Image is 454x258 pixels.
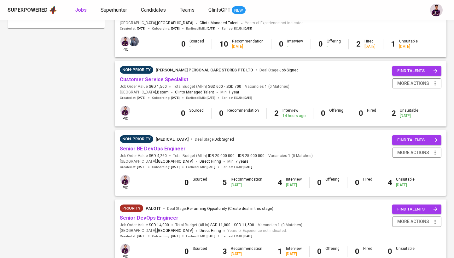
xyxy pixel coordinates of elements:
span: SGD 11,500 [234,222,254,228]
div: [DATE] [364,44,375,49]
span: [GEOGRAPHIC_DATA] [157,20,193,26]
span: [DATE] [137,26,146,31]
div: Unsuitable [399,39,418,49]
div: - [396,251,415,257]
a: Teams [180,6,196,14]
div: - [193,182,207,188]
span: SGD 14,000 [149,222,169,228]
div: Offering [327,39,341,49]
div: - [287,44,303,49]
div: - [327,44,341,49]
div: Hired [363,177,372,188]
div: 14 hours ago [282,113,306,119]
span: [MEDICAL_DATA] [156,137,189,142]
img: erwin@glints.com [120,244,130,254]
b: 4 [388,178,392,187]
span: Onboarding : [152,165,180,169]
b: 1 [391,40,395,48]
div: Sufficient Talents in Pipeline [120,135,153,143]
div: Sufficient Talents in Pipeline [120,66,153,74]
b: 0 [317,178,322,187]
span: SGD 11,000 [210,222,230,228]
button: more actions [392,78,441,89]
a: Senior BE DevOps Engineer [120,146,186,152]
span: [DATE] [171,165,180,169]
div: Sourced [189,108,204,119]
span: GlintsGPT [208,7,230,13]
div: Recommendation [232,39,264,49]
b: 2 [274,109,279,118]
span: [DATE] [207,26,215,31]
span: more actions [397,149,429,157]
span: Batam [157,89,169,96]
img: erwin@glints.com [120,106,130,115]
img: erwin@glints.com [120,175,130,185]
b: 0 [321,109,325,118]
span: [DATE] [171,234,180,238]
span: IDR 20.000.000 [208,153,235,159]
span: Total Budget (All-In) [175,222,254,228]
span: Earliest EMD : [186,26,215,31]
div: pic [120,105,131,121]
b: 0 [355,247,359,256]
span: Earliest ECJD : [222,165,252,169]
div: Recommendation [227,108,259,119]
span: Deal Stage : [259,68,299,72]
div: [DATE] [231,251,262,257]
span: [PERSON_NAME] PERSONAL CARE STORES PTE LTD [156,68,253,72]
span: [DATE] [207,96,215,100]
span: - [224,84,225,89]
div: Sourced [189,39,204,49]
div: Unsuitable [396,177,415,188]
span: Job Order Value [120,84,167,89]
b: 10 [219,40,228,48]
span: Non-Priority [120,136,153,142]
b: 5 [223,178,227,187]
span: more actions [397,80,429,87]
div: Offering [325,177,340,188]
div: pic [120,36,131,52]
span: [GEOGRAPHIC_DATA] [157,159,193,165]
div: - [363,182,372,188]
a: Candidates [141,6,167,14]
span: find talents [397,137,438,144]
a: GlintsGPT NEW [208,6,246,14]
b: 4 [278,178,282,187]
div: Interview [286,246,302,257]
div: pic [120,174,131,191]
span: Min. [227,159,248,164]
b: 3 [223,247,227,256]
span: [DATE] [243,234,252,238]
div: Hired [364,39,375,49]
span: NEW [232,7,246,14]
span: [DATE] [243,26,252,31]
b: 0 [181,109,185,118]
b: 0 [318,40,323,48]
b: 0 [184,247,189,256]
span: Candidates [141,7,166,13]
div: Interview [282,108,306,119]
button: find talents [392,135,441,145]
span: [GEOGRAPHIC_DATA] , [120,20,193,26]
span: [DATE] [137,234,146,238]
span: Job Signed [215,137,234,142]
div: Offering [325,246,340,257]
span: Deal Stage : [167,206,273,211]
div: New Job received from Demand Team [120,205,143,212]
span: 1 [264,84,267,89]
span: Earliest EMD : [186,96,215,100]
span: Onboarding : [152,96,180,100]
img: jhon@glints.com [129,36,139,46]
span: [GEOGRAPHIC_DATA] , [120,228,193,234]
div: - [325,182,340,188]
span: SGD 1,500 [149,84,167,89]
span: Created at : [120,165,146,169]
button: find talents [392,66,441,76]
span: Created at : [120,234,146,238]
span: Onboarding : [152,26,180,31]
span: Direct Hiring [200,228,221,233]
span: [DATE] [243,165,252,169]
span: Glints Managed Talent [200,21,239,25]
div: Superpowered [8,7,48,14]
span: 1 year [229,90,239,94]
